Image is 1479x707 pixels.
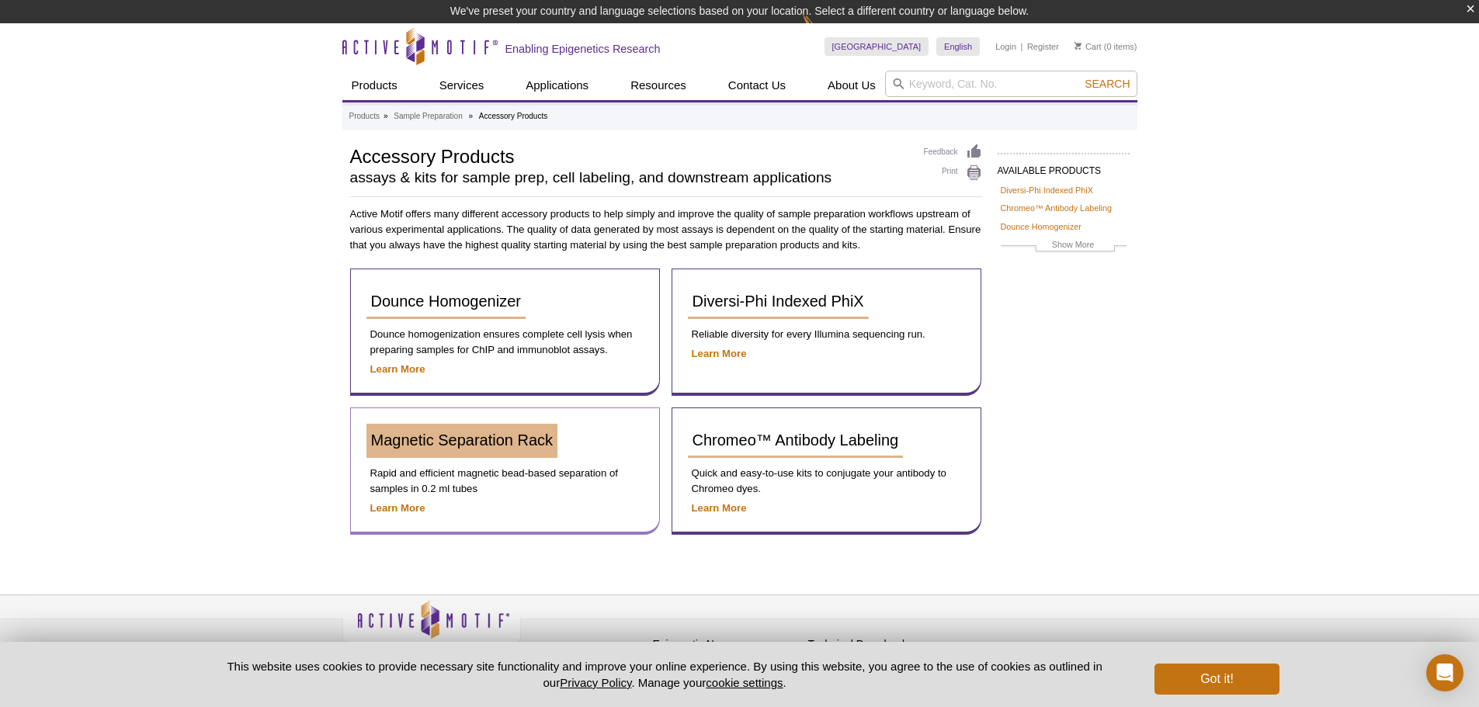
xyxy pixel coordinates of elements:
p: Quick and easy-to-use kits to conjugate your antibody to Chromeo dyes. [688,466,965,497]
a: Print [924,165,982,182]
h4: Epigenetic News [653,638,800,651]
a: Applications [516,71,598,100]
a: Magnetic Separation Rack [366,424,558,458]
a: Learn More [692,348,747,359]
p: Active Motif offers many different accessory products to help simply and improve the quality of s... [350,206,982,253]
a: Diversi-Phi Indexed PhiX [688,285,869,319]
span: Chromeo™ Antibody Labeling [693,431,899,449]
a: Privacy Policy [560,676,631,689]
a: Contact Us [719,71,795,100]
button: Got it! [1154,664,1279,695]
a: Resources [621,71,696,100]
p: Rapid and efficient magnetic bead-based separation of samples in 0.2 ml tubes [366,466,644,497]
a: About Us [818,71,885,100]
a: Dounce Homogenizer [1001,220,1081,234]
a: Login [995,41,1016,52]
a: Show More [1001,237,1127,255]
span: Diversi-Phi Indexed PhiX [693,293,864,310]
a: Learn More [370,363,425,375]
button: cookie settings [706,676,783,689]
a: [GEOGRAPHIC_DATA] [825,37,929,56]
p: Reliable diversity for every Illumina sequencing run. [688,327,965,342]
span: Magnetic Separation Rack [371,431,554,449]
li: » [384,112,388,120]
table: Click to Verify - This site chose Symantec SSL for secure e-commerce and confidential communicati... [963,622,1080,657]
li: Accessory Products [479,112,547,120]
div: Open Intercom Messenger [1426,654,1463,691]
a: Products [349,109,380,123]
button: Search [1080,77,1134,91]
h2: AVAILABLE PRODUCTS [998,153,1130,181]
h2: Enabling Epigenetics Research [505,42,661,56]
a: Feedback [924,144,982,161]
span: Search [1085,78,1130,90]
li: » [468,112,473,120]
li: | [1021,37,1023,56]
img: Your Cart [1075,42,1081,50]
h4: Technical Downloads [808,638,956,651]
a: Sample Preparation [394,109,462,123]
a: Learn More [692,502,747,514]
a: Chromeo™ Antibody Labeling [1001,201,1112,215]
a: Diversi-Phi Indexed PhiX [1001,183,1093,197]
img: Change Here [802,12,843,48]
a: Products [342,71,407,100]
h2: assays & kits for sample prep, cell labeling, and downstream applications [350,171,908,185]
p: Dounce homogenization ensures complete cell lysis when preparing samples for ChIP and immunoblot ... [366,327,644,358]
p: This website uses cookies to provide necessary site functionality and improve your online experie... [200,658,1130,691]
a: Privacy Policy [529,636,589,659]
a: English [936,37,980,56]
a: Dounce Homogenizer [366,285,526,319]
a: Cart [1075,41,1102,52]
a: Chromeo™ Antibody Labeling [688,424,904,458]
h1: Accessory Products [350,144,908,167]
li: (0 items) [1075,37,1137,56]
a: Services [430,71,494,100]
img: Active Motif, [342,595,521,658]
input: Keyword, Cat. No. [885,71,1137,97]
span: Dounce Homogenizer [371,293,521,310]
a: Learn More [370,502,425,514]
a: Register [1027,41,1059,52]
